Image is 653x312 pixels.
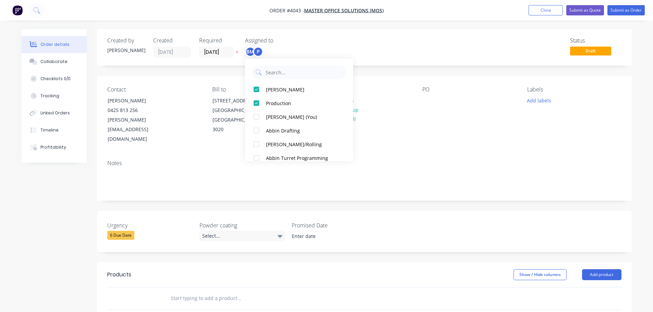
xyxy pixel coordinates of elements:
button: [PERSON_NAME] (You) [245,110,353,124]
div: Tracking [40,93,59,99]
button: BMP [245,47,263,57]
label: Urgency [107,221,193,229]
div: Labels [527,86,621,93]
input: Search... [265,65,343,79]
div: Assigned to [245,37,314,44]
button: [PERSON_NAME] [245,83,353,96]
div: Abbin Turret Programming [266,154,339,162]
div: Created [153,37,191,44]
span: Order #4043 - [269,7,304,14]
button: Add labels [523,96,555,105]
button: Close [529,5,563,15]
button: Timeline [22,122,87,139]
div: Bill to [212,86,306,93]
div: PO [422,86,516,93]
div: Contact [107,86,201,93]
div: Select... [199,231,285,241]
button: Show / Hide columns [513,269,567,280]
div: Notes [107,160,621,166]
div: Created by [107,37,145,44]
div: Collaborate [40,59,68,65]
button: Profitability [22,139,87,156]
div: 6 Due Date [107,231,134,240]
div: Checklists 0/0 [40,76,71,82]
div: [PERSON_NAME] [266,86,339,93]
label: Promised Date [292,221,377,229]
div: [GEOGRAPHIC_DATA], [GEOGRAPHIC_DATA], 3020 [213,105,269,134]
button: [PERSON_NAME]/Rolling [245,137,353,151]
div: P [253,47,263,57]
div: [PERSON_NAME][EMAIL_ADDRESS][DOMAIN_NAME] [108,115,165,144]
div: Production [266,100,339,107]
div: Profitability [40,144,66,150]
label: Powder coating [199,221,285,229]
div: Timeline [40,127,59,133]
button: Abbin Turret Programming [245,151,353,165]
div: [STREET_ADDRESS][GEOGRAPHIC_DATA], [GEOGRAPHIC_DATA], 3020 [207,96,275,135]
div: Products [107,271,131,279]
input: Start typing to add a product... [170,291,307,305]
a: Master Office Solutions (MOS) [304,7,384,14]
div: [PERSON_NAME] [107,47,145,54]
div: BM [245,47,255,57]
div: Abbin Drafting [266,127,339,134]
div: [PERSON_NAME]0425 813 256[PERSON_NAME][EMAIL_ADDRESS][DOMAIN_NAME] [102,96,170,144]
div: [PERSON_NAME] [108,96,165,105]
input: Enter date [287,231,372,241]
button: Collaborate [22,53,87,70]
span: Draft [570,47,611,55]
button: Add product [582,269,621,280]
button: Abbin Drafting [245,124,353,137]
button: Order details [22,36,87,53]
button: Checklists 0/0 [22,70,87,87]
button: Submit as Quote [566,5,604,15]
div: [STREET_ADDRESS] [213,96,269,105]
div: Required [199,37,237,44]
button: Linked Orders [22,104,87,122]
div: Status [570,37,621,44]
div: [PERSON_NAME]/Rolling [266,141,339,148]
div: 0425 813 256 [108,105,165,115]
img: Factory [12,5,23,15]
button: Submit as Order [607,5,645,15]
div: Order details [40,41,70,48]
button: Production [245,96,353,110]
button: Tracking [22,87,87,104]
div: [PERSON_NAME] (You) [266,113,339,121]
div: Deliver to [317,86,411,93]
div: Linked Orders [40,110,70,116]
